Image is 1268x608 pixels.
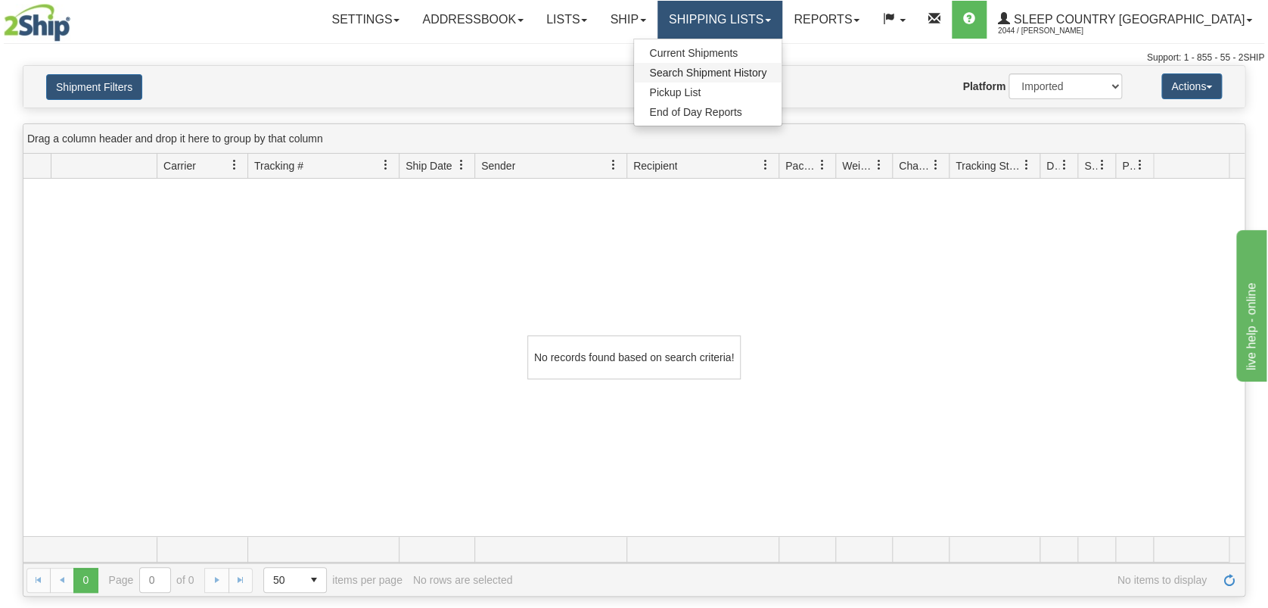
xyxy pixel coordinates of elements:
a: Sender filter column settings [601,152,626,178]
a: Weight filter column settings [866,152,892,178]
a: Packages filter column settings [810,152,835,178]
div: live help - online [11,9,140,27]
a: Current Shipments [634,43,782,63]
iframe: chat widget [1233,226,1266,381]
span: Tracking Status [956,158,1021,173]
span: Carrier [163,158,196,173]
span: 50 [273,572,293,588]
a: Charge filter column settings [923,152,949,178]
span: Weight [842,158,874,173]
span: Tracking # [254,158,303,173]
span: Delivery Status [1046,158,1059,173]
span: Search Shipment History [649,67,766,79]
span: Page 0 [73,568,98,592]
a: Sleep Country [GEOGRAPHIC_DATA] 2044 / [PERSON_NAME] [987,1,1263,39]
a: Refresh [1217,568,1242,592]
span: Charge [899,158,931,173]
span: No items to display [523,574,1207,586]
a: Shipment Issues filter column settings [1089,152,1115,178]
a: Recipient filter column settings [753,152,779,178]
span: Page sizes drop down [263,567,327,593]
a: Tracking # filter column settings [373,152,399,178]
img: logo2044.jpg [4,4,70,42]
span: Recipient [633,158,677,173]
button: Shipment Filters [46,74,142,100]
a: Ship Date filter column settings [449,152,474,178]
span: Packages [785,158,817,173]
a: Pickup List [634,83,782,102]
a: Ship [598,1,657,39]
label: Platform [962,79,1005,94]
a: Reports [782,1,871,39]
div: No rows are selected [413,574,513,586]
span: Shipment Issues [1084,158,1097,173]
a: Settings [320,1,411,39]
span: Sleep Country [GEOGRAPHIC_DATA] [1010,13,1245,26]
span: 2044 / [PERSON_NAME] [998,23,1111,39]
a: Shipping lists [657,1,782,39]
span: End of Day Reports [649,106,741,118]
div: No records found based on search criteria! [527,335,741,379]
a: Carrier filter column settings [222,152,247,178]
span: Ship Date [406,158,452,173]
a: Pickup Status filter column settings [1127,152,1153,178]
button: Actions [1161,73,1222,99]
span: Sender [481,158,515,173]
div: Support: 1 - 855 - 55 - 2SHIP [4,51,1264,64]
a: End of Day Reports [634,102,782,122]
a: Lists [535,1,598,39]
a: Tracking Status filter column settings [1014,152,1040,178]
div: grid grouping header [23,124,1245,154]
span: Pickup List [649,86,701,98]
span: Current Shipments [649,47,738,59]
a: Delivery Status filter column settings [1052,152,1077,178]
a: Search Shipment History [634,63,782,83]
span: Pickup Status [1122,158,1135,173]
span: select [302,568,326,592]
span: items per page [263,567,402,593]
a: Addressbook [411,1,535,39]
span: Page of 0 [109,567,194,593]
